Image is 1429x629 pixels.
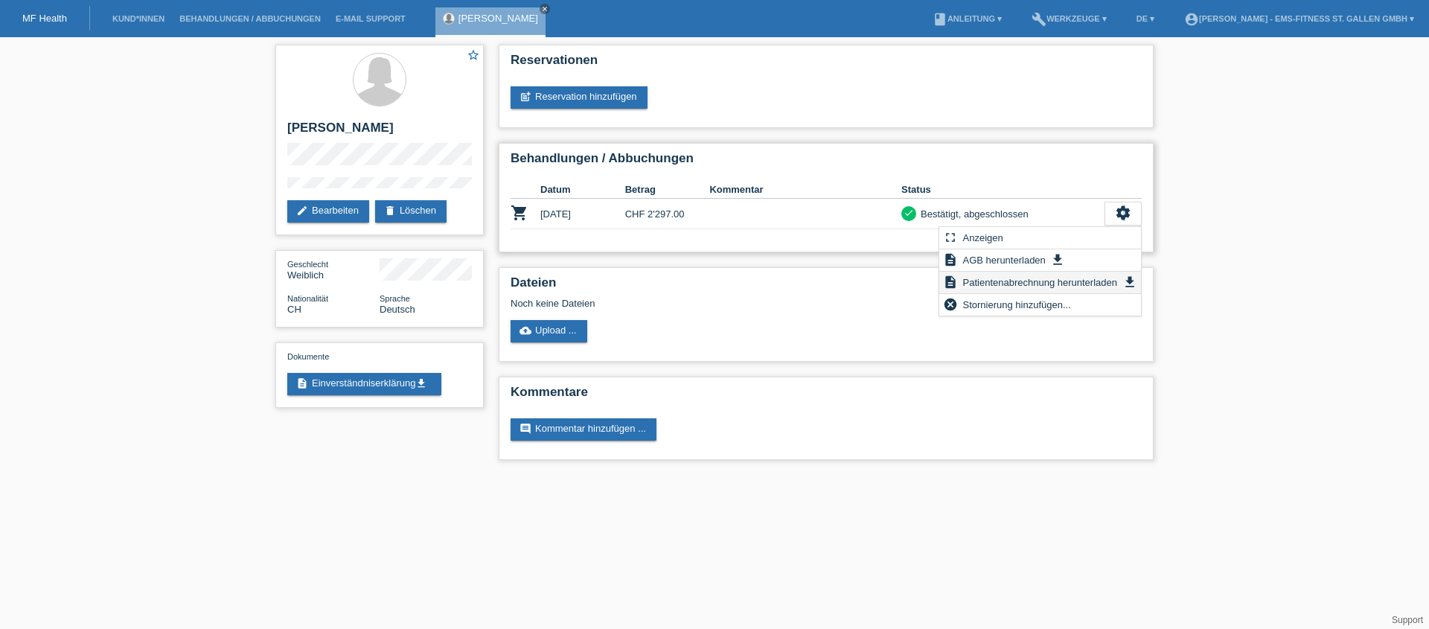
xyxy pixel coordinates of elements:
[943,230,958,245] i: fullscreen
[511,86,648,109] a: post_addReservation hinzufügen
[625,181,710,199] th: Betrag
[105,14,172,23] a: Kund*innen
[296,205,308,217] i: edit
[380,304,415,315] span: Deutsch
[287,200,369,223] a: editBearbeiten
[511,298,965,309] div: Noch keine Dateien
[916,206,1029,222] div: Bestätigt, abgeschlossen
[540,4,550,14] a: close
[375,200,447,223] a: deleteLöschen
[172,14,328,23] a: Behandlungen / Abbuchungen
[467,48,480,62] i: star_border
[901,181,1104,199] th: Status
[1392,615,1423,625] a: Support
[384,205,396,217] i: delete
[1032,12,1046,27] i: build
[625,199,710,229] td: CHF 2'297.00
[287,294,328,303] span: Nationalität
[1184,12,1199,27] i: account_circle
[1129,14,1162,23] a: DE ▾
[22,13,67,24] a: MF Health
[925,14,1009,23] a: bookAnleitung ▾
[287,352,329,361] span: Dokumente
[520,325,531,336] i: cloud_upload
[287,304,301,315] span: Schweiz
[287,260,328,269] span: Geschlecht
[520,91,531,103] i: post_add
[961,229,1006,246] span: Anzeigen
[467,48,480,64] a: star_border
[511,418,656,441] a: commentKommentar hinzufügen ...
[296,377,308,389] i: description
[540,181,625,199] th: Datum
[520,423,531,435] i: comment
[511,320,587,342] a: cloud_uploadUpload ...
[511,385,1142,407] h2: Kommentare
[511,204,528,222] i: POSP00021031
[511,275,1142,298] h2: Dateien
[287,121,472,143] h2: [PERSON_NAME]
[1024,14,1114,23] a: buildWerkzeuge ▾
[540,199,625,229] td: [DATE]
[961,251,1048,269] span: AGB herunterladen
[1115,205,1131,221] i: settings
[415,377,427,389] i: get_app
[287,373,441,395] a: descriptionEinverständniserklärungget_app
[458,13,538,24] a: [PERSON_NAME]
[380,294,410,303] span: Sprache
[328,14,413,23] a: E-Mail Support
[287,258,380,281] div: Weiblich
[511,151,1142,173] h2: Behandlungen / Abbuchungen
[541,5,549,13] i: close
[904,208,914,218] i: check
[1177,14,1422,23] a: account_circle[PERSON_NAME] - EMS-Fitness St. Gallen GmbH ▾
[511,53,1142,75] h2: Reservationen
[933,12,947,27] i: book
[709,181,901,199] th: Kommentar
